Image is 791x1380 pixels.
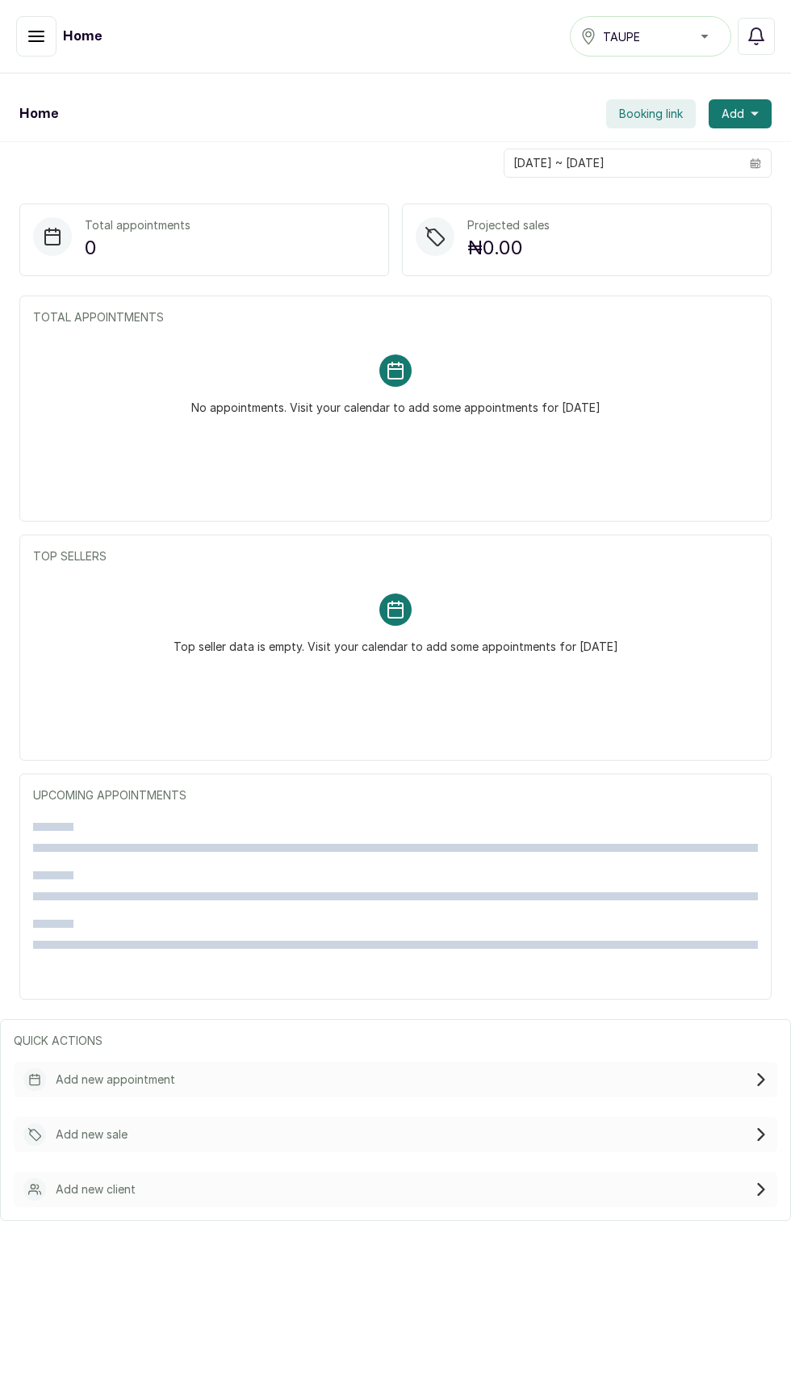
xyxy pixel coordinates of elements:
[467,233,550,262] p: ₦0.00
[570,16,731,57] button: TAUPE
[33,309,758,325] p: TOTAL APPOINTMENTS
[174,626,618,655] p: Top seller data is empty. Visit your calendar to add some appointments for [DATE]
[19,104,58,124] h1: Home
[709,99,772,128] button: Add
[606,99,696,128] button: Booking link
[750,157,761,169] svg: calendar
[191,387,601,416] p: No appointments. Visit your calendar to add some appointments for [DATE]
[467,217,550,233] p: Projected sales
[722,106,744,122] span: Add
[56,1181,136,1198] p: Add new client
[56,1126,128,1143] p: Add new sale
[33,787,758,803] p: UPCOMING APPOINTMENTS
[619,106,683,122] span: Booking link
[33,548,758,564] p: TOP SELLERS
[504,149,740,177] input: Select date
[63,27,102,46] h1: Home
[85,217,190,233] p: Total appointments
[56,1072,175,1088] p: Add new appointment
[85,233,190,262] p: 0
[603,28,640,45] span: TAUPE
[14,1033,777,1049] p: QUICK ACTIONS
